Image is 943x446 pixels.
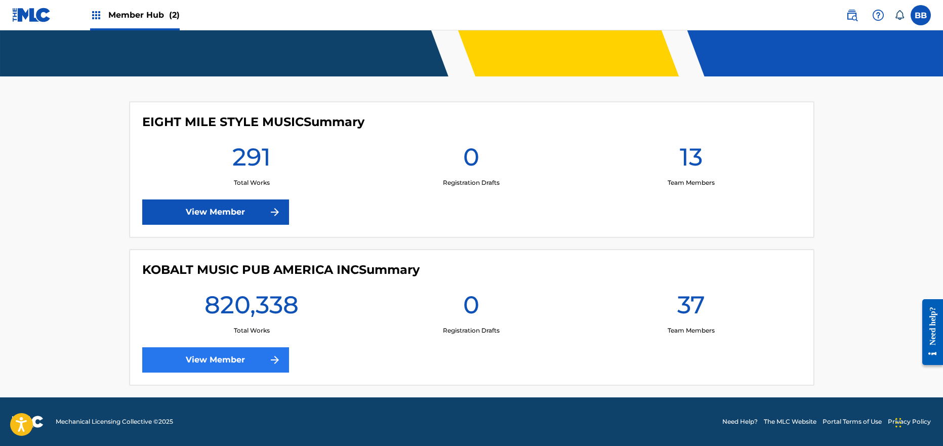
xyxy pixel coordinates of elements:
[12,416,44,428] img: logo
[204,290,299,326] h1: 820,338
[668,326,715,335] p: Team Members
[269,354,281,366] img: f7272a7cc735f4ea7f67.svg
[169,10,180,20] span: (2)
[846,9,858,21] img: search
[764,417,816,426] a: The MLC Website
[722,417,758,426] a: Need Help?
[895,408,901,438] div: Drag
[680,142,703,178] h1: 13
[108,9,180,21] span: Member Hub
[142,347,289,373] a: View Member
[142,262,420,277] h4: KOBALT MUSIC PUB AMERICA INC
[269,206,281,218] img: f7272a7cc735f4ea7f67.svg
[463,290,479,326] h1: 0
[911,5,931,25] div: User Menu
[234,178,270,187] p: Total Works
[142,114,364,130] h4: EIGHT MILE STYLE MUSIC
[894,10,905,20] div: Notifications
[677,290,705,326] h1: 37
[463,142,479,178] h1: 0
[842,5,862,25] a: Public Search
[234,326,270,335] p: Total Works
[90,9,102,21] img: Top Rightsholders
[443,178,500,187] p: Registration Drafts
[232,142,271,178] h1: 291
[142,199,289,225] a: View Member
[872,9,884,21] img: help
[56,417,173,426] span: Mechanical Licensing Collective © 2025
[915,291,943,373] iframe: Resource Center
[823,417,882,426] a: Portal Terms of Use
[443,326,500,335] p: Registration Drafts
[888,417,931,426] a: Privacy Policy
[668,178,715,187] p: Team Members
[12,8,51,22] img: MLC Logo
[868,5,888,25] div: Help
[892,397,943,446] iframe: Chat Widget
